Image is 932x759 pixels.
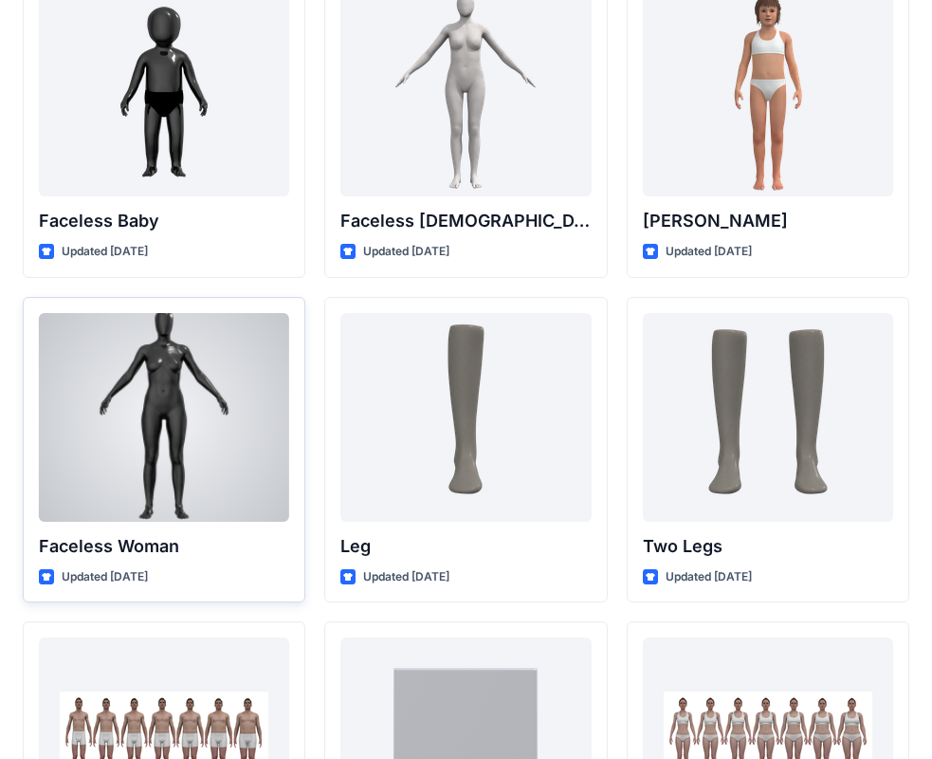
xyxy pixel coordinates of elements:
p: Faceless Baby [39,208,289,234]
p: Updated [DATE] [363,567,449,587]
a: Leg [340,313,591,522]
p: Faceless Woman [39,533,289,560]
a: Faceless Woman [39,313,289,522]
p: Faceless [DEMOGRAPHIC_DATA] CN Lite [340,208,591,234]
p: Leg [340,533,591,560]
p: [PERSON_NAME] [643,208,893,234]
p: Updated [DATE] [62,242,148,262]
p: Updated [DATE] [363,242,449,262]
a: Two Legs [643,313,893,522]
p: Updated [DATE] [666,567,752,587]
p: Updated [DATE] [62,567,148,587]
p: Updated [DATE] [666,242,752,262]
p: Two Legs [643,533,893,560]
